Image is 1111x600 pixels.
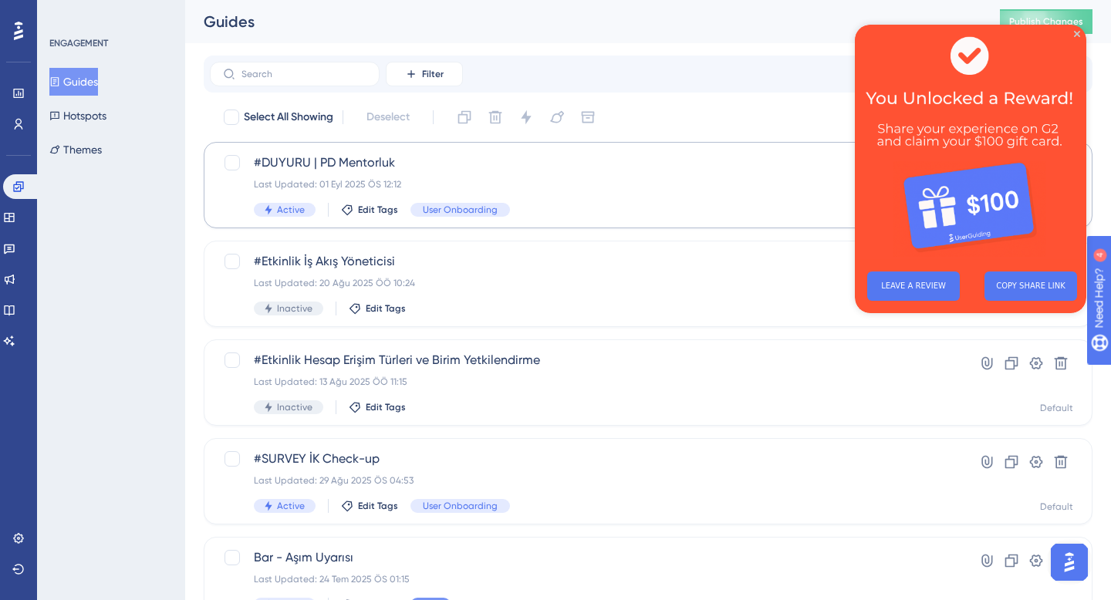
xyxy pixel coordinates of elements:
span: #DUYURU | PD Mentorluk [254,153,919,172]
span: Select All Showing [244,108,333,126]
div: Last Updated: 29 Ağu 2025 ÖS 04:53 [254,474,919,487]
button: Filter [386,62,463,86]
span: #Etkinlik İş Akış Yöneticisi [254,252,919,271]
button: Hotspots [49,102,106,130]
div: Last Updated: 24 Tem 2025 ÖS 01:15 [254,573,919,585]
span: Bar - Aşım Uyarısı [254,548,919,567]
button: Edit Tags [341,204,398,216]
div: Default [1040,501,1073,513]
div: Guides [204,11,961,32]
span: Inactive [277,401,312,413]
div: Last Updated: 20 Ağu 2025 ÖÖ 10:24 [254,277,919,289]
span: Need Help? [36,4,96,22]
button: Deselect [353,103,424,131]
button: COPY SHARE LINK [130,247,222,276]
span: #Etkinlik Hesap Erişim Türleri ve Birim Yetkilendirme [254,351,919,369]
div: Close Preview [219,6,225,12]
span: Active [277,204,305,216]
div: Default [1040,402,1073,414]
span: Active [277,500,305,512]
div: ENGAGEMENT [49,37,108,49]
button: Edit Tags [349,401,406,413]
button: Publish Changes [1000,9,1092,34]
button: Guides [49,68,98,96]
span: Inactive [277,302,312,315]
span: User Onboarding [423,500,498,512]
button: LEAVE A REVIEW [12,247,105,276]
div: Last Updated: 13 Ağu 2025 ÖÖ 11:15 [254,376,919,388]
span: Edit Tags [358,500,398,512]
span: Filter [422,68,444,80]
span: #SURVEY İK Check-up [254,450,919,468]
span: Edit Tags [366,401,406,413]
input: Search [241,69,366,79]
button: Edit Tags [341,500,398,512]
button: Themes [49,136,102,163]
div: Last Updated: 01 Eyl 2025 ÖS 12:12 [254,178,919,190]
span: Deselect [366,108,410,126]
span: Publish Changes [1009,15,1083,28]
iframe: UserGuiding AI Assistant Launcher [1046,539,1092,585]
span: Edit Tags [358,204,398,216]
button: Edit Tags [349,302,406,315]
div: 4 [107,8,112,20]
span: User Onboarding [423,204,498,216]
span: Edit Tags [366,302,406,315]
